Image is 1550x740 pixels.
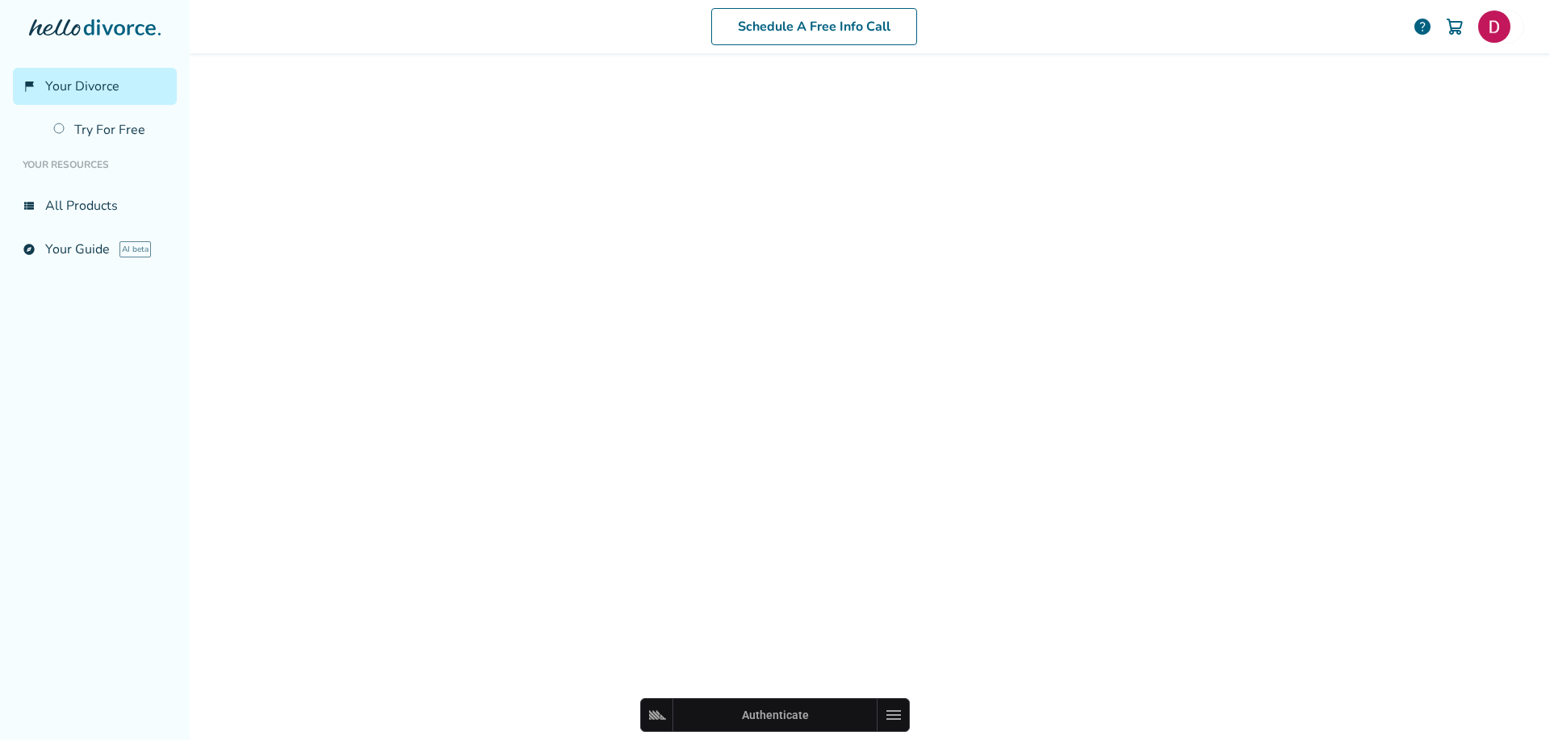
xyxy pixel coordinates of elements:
span: explore [23,243,36,256]
a: Try For Free [44,111,177,148]
a: view_listAll Products [13,187,177,224]
a: Schedule A Free Info Call [711,8,917,45]
span: flag_2 [23,80,36,93]
a: help [1413,17,1432,36]
li: Your Resources [13,148,177,181]
a: flag_2Your Divorce [13,68,177,105]
a: exploreYour GuideAI beta [13,231,177,268]
img: Cart [1445,17,1464,36]
img: David Umstot [1478,10,1510,43]
span: AI beta [119,241,151,257]
span: view_list [23,199,36,212]
span: Your Divorce [45,77,119,95]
